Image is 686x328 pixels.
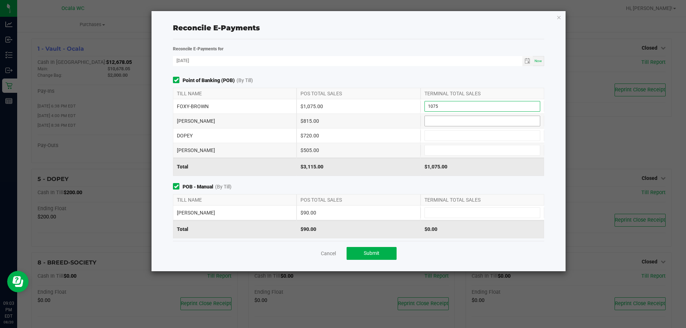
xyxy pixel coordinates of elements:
[321,250,336,257] a: Cancel
[297,220,420,238] div: $90.00
[297,99,420,113] div: $1,075.00
[183,77,235,84] strong: Point of Banking (POB)
[297,158,420,176] div: $3,115.00
[421,195,544,205] div: TERMINAL TOTAL SALES
[347,247,397,260] button: Submit
[173,77,183,84] form-toggle: Include in reconciliation
[183,183,213,191] strong: POB - Manual
[215,183,232,191] span: (By Till)
[173,46,224,51] strong: Reconcile E-Payments for
[297,206,420,220] div: $90.00
[173,143,297,157] div: [PERSON_NAME]
[173,114,297,128] div: [PERSON_NAME]
[173,183,183,191] form-toggle: Include in reconciliation
[173,22,544,33] div: Reconcile E-Payments
[237,77,253,84] span: (By Till)
[297,195,420,205] div: POS TOTAL SALES
[297,88,420,99] div: POS TOTAL SALES
[364,250,379,256] span: Submit
[173,88,297,99] div: TILL NAME
[7,271,29,292] iframe: Resource center
[297,114,420,128] div: $815.00
[173,99,297,113] div: FOXY-BROWN
[421,220,544,238] div: $0.00
[173,206,297,220] div: [PERSON_NAME]
[522,56,533,66] span: Toggle calendar
[173,56,522,65] input: Date
[173,128,297,143] div: DOPEY
[535,59,542,63] span: Now
[297,128,420,143] div: $720.00
[173,195,297,205] div: TILL NAME
[173,220,297,238] div: Total
[297,143,420,157] div: $505.00
[421,158,544,176] div: $1,075.00
[173,158,297,176] div: Total
[421,88,544,99] div: TERMINAL TOTAL SALES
